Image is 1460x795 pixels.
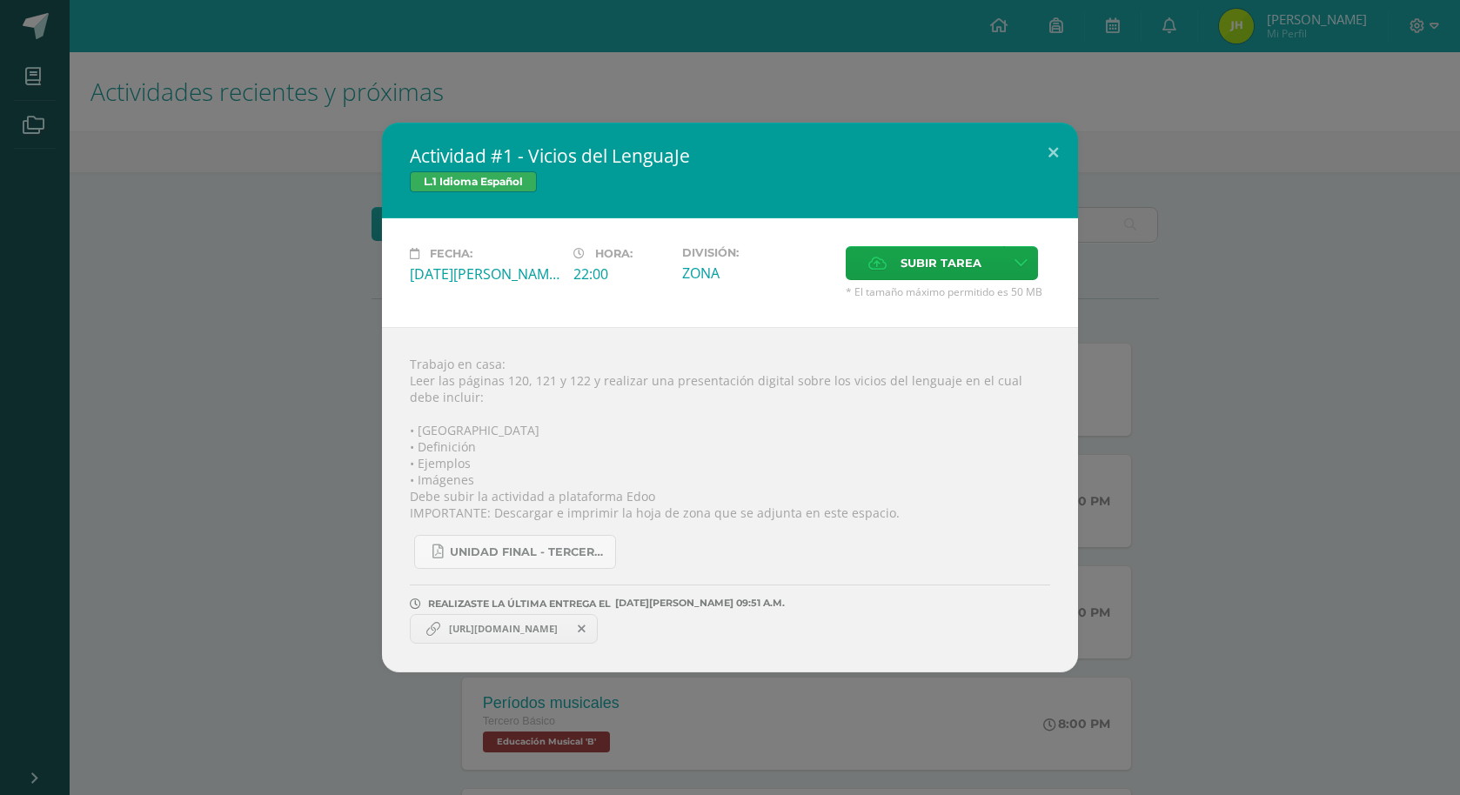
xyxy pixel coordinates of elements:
[410,614,598,644] a: https://www.canva.com/design/DAGv3ngw9FI/PJoo8WupI6D3wCwnBrkm2Q/edit?utm_content=DAGv3ngw9FI&utm_...
[430,247,472,260] span: Fecha:
[410,144,1050,168] h2: Actividad #1 - Vicios del LenguaJe
[595,247,633,260] span: Hora:
[382,327,1078,672] div: Trabajo en casa: Leer las páginas 120, 121 y 122 y realizar una presentación digital sobre los vi...
[410,264,559,284] div: [DATE][PERSON_NAME]
[567,619,597,638] span: Remover entrega
[428,598,611,610] span: REALIZASTE LA ÚLTIMA ENTREGA EL
[573,264,668,284] div: 22:00
[440,622,566,636] span: [URL][DOMAIN_NAME]
[682,264,832,283] div: ZONA
[1028,123,1078,182] button: Close (Esc)
[414,535,616,569] a: UNIDAD FINAL - TERCERO BASICO A-B-C.pdf
[901,247,981,279] span: Subir tarea
[611,603,785,604] span: [DATE][PERSON_NAME] 09:51 A.M.
[450,545,606,559] span: UNIDAD FINAL - TERCERO BASICO A-B-C.pdf
[846,284,1050,299] span: * El tamaño máximo permitido es 50 MB
[410,171,537,192] span: L.1 Idioma Español
[682,246,832,259] label: División:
